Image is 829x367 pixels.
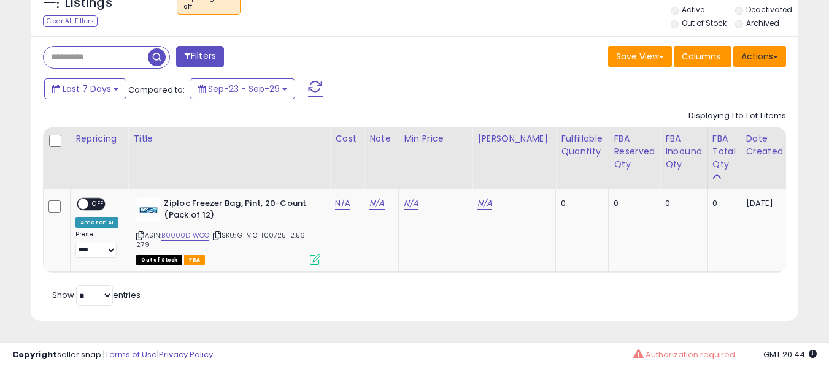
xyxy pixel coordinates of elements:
[561,198,599,209] div: 0
[12,349,213,361] div: seller snap | |
[477,197,492,210] a: N/A
[746,132,800,158] div: Date Created
[665,132,702,171] div: FBA inbound Qty
[404,197,418,210] a: N/A
[404,132,467,145] div: Min Price
[183,2,234,11] div: off
[136,255,182,265] span: All listings that are currently out of stock and unavailable for purchase on Amazon
[335,132,359,145] div: Cost
[75,132,123,145] div: Repricing
[614,132,655,171] div: FBA Reserved Qty
[608,46,672,67] button: Save View
[190,78,295,99] button: Sep-23 - Sep-29
[688,110,786,122] div: Displaying 1 to 1 of 1 items
[136,198,320,263] div: ASIN:
[184,255,205,265] span: FBA
[733,46,786,67] button: Actions
[12,349,57,360] strong: Copyright
[164,198,313,224] b: Ziploc Freezer Bag, Pint, 20-Count (Pack of 12)
[674,46,731,67] button: Columns
[665,198,698,209] div: 0
[161,230,209,241] a: B0000DIWOC
[682,4,704,15] label: Active
[105,349,157,360] a: Terms of Use
[746,4,792,15] label: Deactivated
[682,18,727,28] label: Out of Stock
[712,132,736,171] div: FBA Total Qty
[561,132,603,158] div: Fulfillable Quantity
[75,217,118,228] div: Amazon AI
[746,198,795,209] div: [DATE]
[712,198,731,209] div: 0
[682,50,720,62] span: Columns
[52,289,141,301] span: Show: entries
[369,132,393,145] div: Note
[75,230,118,258] div: Preset:
[746,18,779,28] label: Archived
[133,132,325,145] div: Title
[136,230,309,249] span: | SKU: G-VIC-100725-2.56-279
[44,78,126,99] button: Last 7 Days
[43,15,98,27] div: Clear All Filters
[128,84,185,96] span: Compared to:
[477,132,550,145] div: [PERSON_NAME]
[208,83,280,95] span: Sep-23 - Sep-29
[369,197,384,210] a: N/A
[136,198,161,222] img: 41fZA+uq3DL._SL40_.jpg
[176,46,224,67] button: Filters
[88,199,108,210] span: OFF
[335,197,350,210] a: N/A
[763,349,817,360] span: 2025-10-7 20:44 GMT
[614,198,650,209] div: 0
[63,83,111,95] span: Last 7 Days
[159,349,213,360] a: Privacy Policy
